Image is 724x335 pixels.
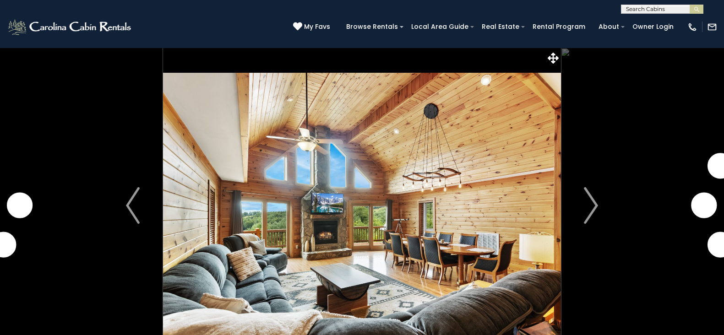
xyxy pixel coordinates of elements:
[7,18,134,36] img: White-1-2.png
[628,20,678,34] a: Owner Login
[126,187,140,224] img: arrow
[477,20,524,34] a: Real Estate
[407,20,473,34] a: Local Area Guide
[342,20,403,34] a: Browse Rentals
[293,22,332,32] a: My Favs
[687,22,697,32] img: phone-regular-white.png
[594,20,624,34] a: About
[707,22,717,32] img: mail-regular-white.png
[528,20,590,34] a: Rental Program
[584,187,598,224] img: arrow
[304,22,330,32] span: My Favs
